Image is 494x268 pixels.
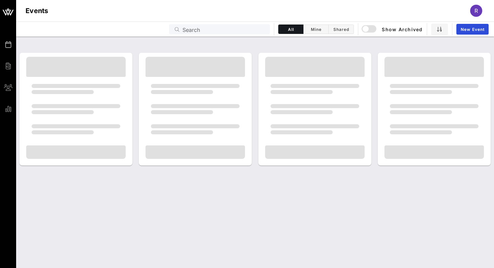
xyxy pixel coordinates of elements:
[307,27,324,32] span: Mine
[333,27,349,32] span: Shared
[363,25,422,33] span: Show Archived
[278,25,303,34] button: All
[460,27,485,32] span: New Event
[470,5,482,17] div: R
[475,7,478,14] span: R
[362,23,423,35] button: Show Archived
[456,24,489,35] a: New Event
[329,25,354,34] button: Shared
[303,25,329,34] button: Mine
[26,5,48,16] h1: Events
[283,27,299,32] span: All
